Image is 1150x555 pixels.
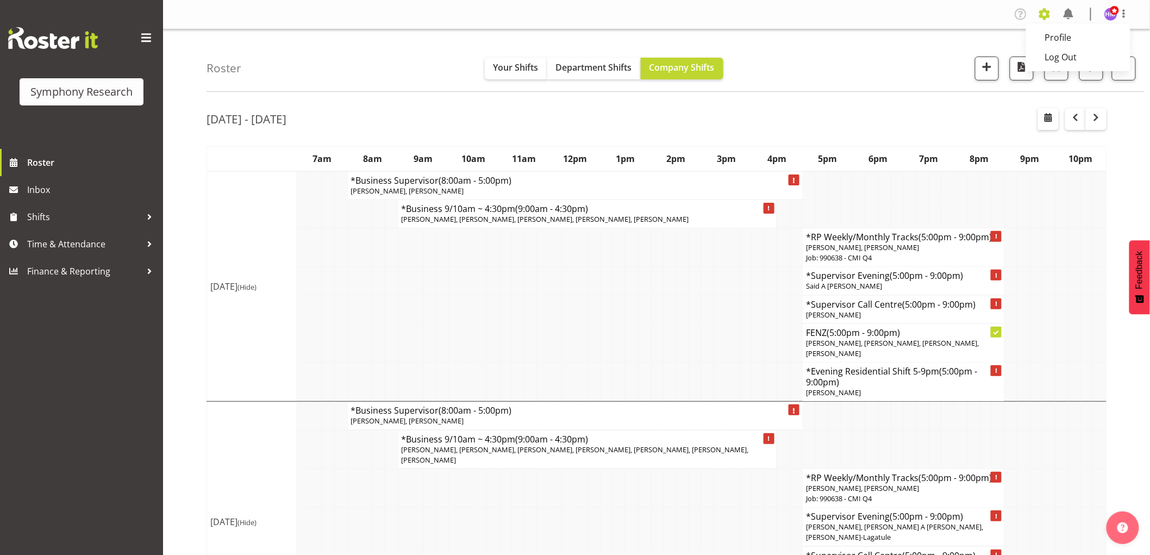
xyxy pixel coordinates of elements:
img: Rosterit website logo [8,27,98,49]
span: [PERSON_NAME], [PERSON_NAME] [806,483,919,493]
div: Symphony Research [30,84,133,100]
th: 2pm [651,146,701,171]
span: (5:00pm - 9:00pm) [890,510,963,522]
span: Department Shifts [556,61,632,73]
span: [PERSON_NAME], [PERSON_NAME] A [PERSON_NAME], [PERSON_NAME]-Lagatule [806,522,983,542]
span: (5:00pm - 9:00pm) [890,270,963,282]
th: 10pm [1055,146,1107,171]
span: (5:00pm - 9:00pm) [806,365,977,388]
h4: *Business Supervisor [351,405,799,416]
span: (Hide) [237,282,257,292]
img: hitesh-makan1261.jpg [1104,8,1117,21]
th: 10am [448,146,499,171]
span: [PERSON_NAME] [806,388,861,397]
th: 12pm [549,146,600,171]
th: 1pm [600,146,651,171]
span: (5:00pm - 9:00pm) [902,298,976,310]
td: [DATE] [207,171,297,402]
button: Department Shifts [547,58,641,79]
span: (5:00pm - 9:00pm) [918,472,992,484]
span: Said A [PERSON_NAME] [806,281,882,291]
span: (Hide) [237,517,257,527]
h4: *RP Weekly/Monthly Tracks [806,472,1001,483]
th: 7am [297,146,347,171]
span: [PERSON_NAME], [PERSON_NAME] [351,416,464,426]
span: Company Shifts [649,61,715,73]
span: [PERSON_NAME], [PERSON_NAME] [806,242,919,252]
img: help-xxl-2.png [1117,522,1128,533]
span: [PERSON_NAME], [PERSON_NAME], [PERSON_NAME], [PERSON_NAME], [PERSON_NAME], [PERSON_NAME], [PERSON... [402,445,749,465]
span: Your Shifts [493,61,539,73]
th: 8am [347,146,398,171]
th: 4pm [752,146,803,171]
button: Select a specific date within the roster. [1038,108,1059,130]
button: Download a PDF of the roster according to the set date range. [1010,57,1034,80]
th: 3pm [702,146,752,171]
button: Feedback - Show survey [1129,240,1150,314]
th: 8pm [954,146,1005,171]
span: (8:00am - 5:00pm) [439,404,512,416]
span: [PERSON_NAME], [PERSON_NAME], [PERSON_NAME], [PERSON_NAME], [PERSON_NAME] [402,214,689,224]
a: Profile [1026,28,1130,47]
span: Feedback [1135,251,1145,289]
th: 9am [398,146,448,171]
span: (9:00am - 4:30pm) [516,433,589,445]
p: Job: 990638 - CMI Q4 [806,253,1001,263]
th: 6pm [853,146,904,171]
span: [PERSON_NAME], [PERSON_NAME] [351,186,464,196]
h4: *RP Weekly/Monthly Tracks [806,232,1001,242]
th: 7pm [904,146,954,171]
span: Shifts [27,209,141,225]
h4: *Business 9/10am ~ 4:30pm [402,434,774,445]
span: (9:00am - 4:30pm) [516,203,589,215]
h4: *Business 9/10am ~ 4:30pm [402,203,774,214]
h4: FENZ [806,327,1001,338]
a: Log Out [1026,47,1130,67]
h4: Roster [207,62,241,74]
button: Your Shifts [485,58,547,79]
span: (8:00am - 5:00pm) [439,174,512,186]
h4: *Business Supervisor [351,175,799,186]
h4: *Supervisor Evening [806,511,1001,522]
span: Roster [27,154,158,171]
th: 5pm [803,146,853,171]
span: Inbox [27,182,158,198]
p: Job: 990638 - CMI Q4 [806,494,1001,504]
th: 9pm [1005,146,1055,171]
button: Add a new shift [975,57,999,80]
th: 11am [499,146,549,171]
span: (5:00pm - 9:00pm) [827,327,900,339]
h4: *Evening Residential Shift 5-9pm [806,366,1001,388]
span: Finance & Reporting [27,263,141,279]
span: [PERSON_NAME] [806,310,861,320]
h4: *Supervisor Call Centre [806,299,1001,310]
span: (5:00pm - 9:00pm) [918,231,992,243]
button: Company Shifts [641,58,723,79]
span: [PERSON_NAME], [PERSON_NAME], [PERSON_NAME], [PERSON_NAME] [806,338,979,358]
h2: [DATE] - [DATE] [207,112,286,126]
h4: *Supervisor Evening [806,270,1001,281]
span: Time & Attendance [27,236,141,252]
